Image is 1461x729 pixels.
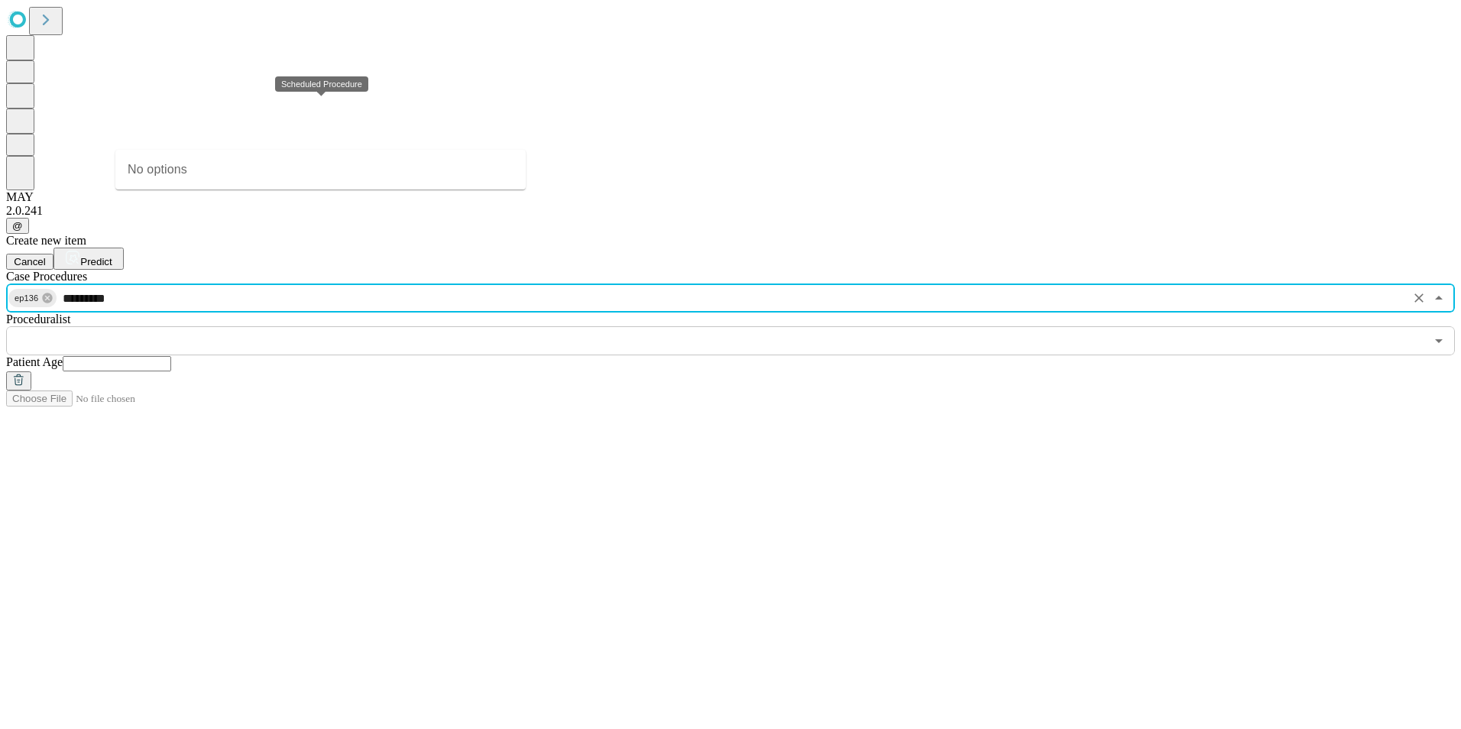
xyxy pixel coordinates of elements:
[1428,330,1450,352] button: Open
[6,190,1455,204] div: MAY
[6,218,29,234] button: @
[6,270,87,283] span: Scheduled Procedure
[1428,287,1450,309] button: Close
[12,220,23,232] span: @
[6,254,53,270] button: Cancel
[6,355,63,368] span: Patient Age
[1408,287,1430,309] button: Clear
[6,313,70,326] span: Proceduralist
[8,290,44,307] span: ep136
[6,234,86,247] span: Create new item
[14,256,46,267] span: Cancel
[80,256,112,267] span: Predict
[8,289,57,307] div: ep136
[6,204,1455,218] div: 2.0.241
[53,248,124,270] button: Predict
[275,76,368,92] div: Scheduled Procedure
[115,150,526,190] div: No options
